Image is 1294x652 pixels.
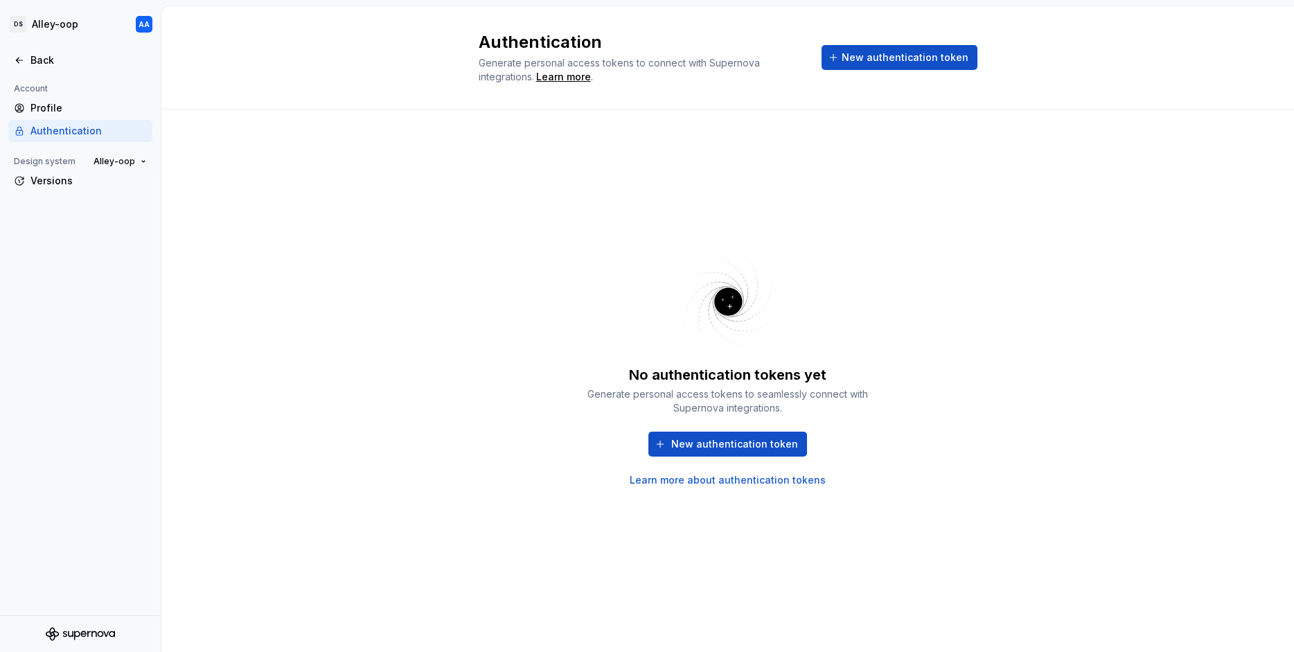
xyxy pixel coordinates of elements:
[139,19,150,30] div: AA
[479,57,763,82] span: Generate personal access tokens to connect with Supernova integrations.
[536,70,591,84] a: Learn more
[648,432,807,457] button: New authentication token
[30,174,147,188] div: Versions
[30,124,147,138] div: Authentication
[30,101,147,115] div: Profile
[32,17,78,31] div: Alley-oop
[30,53,147,67] div: Back
[8,120,152,142] a: Authentication
[671,437,798,451] span: New authentication token
[8,170,152,192] a: Versions
[479,31,805,53] h2: Authentication
[94,156,135,167] span: Alley-oop
[3,9,158,39] button: DSAlley-oopAA
[8,49,152,71] a: Back
[842,51,968,64] span: New authentication token
[629,365,826,385] div: No authentication tokens yet
[630,473,826,487] a: Learn more about authentication tokens
[8,97,152,119] a: Profile
[583,387,874,415] div: Generate personal access tokens to seamlessly connect with Supernova integrations.
[8,153,81,170] div: Design system
[8,80,53,97] div: Account
[822,45,977,70] button: New authentication token
[534,72,593,82] span: .
[46,627,115,641] svg: Supernova Logo
[10,16,26,33] div: DS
